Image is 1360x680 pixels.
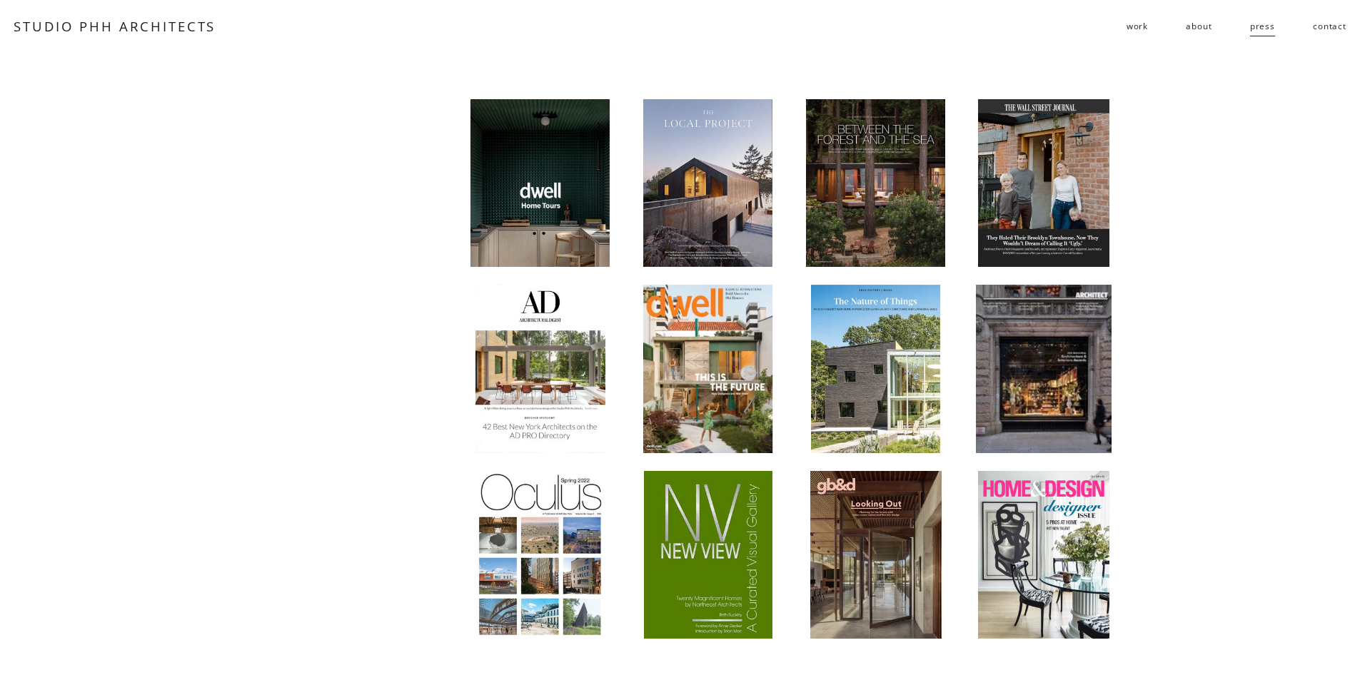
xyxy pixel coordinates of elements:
[1250,15,1275,38] a: press
[1313,15,1346,38] a: contact
[14,17,216,35] a: STUDIO PHH ARCHITECTS
[1186,15,1212,38] a: about
[1127,15,1148,38] a: folder dropdown
[1127,16,1148,36] span: work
